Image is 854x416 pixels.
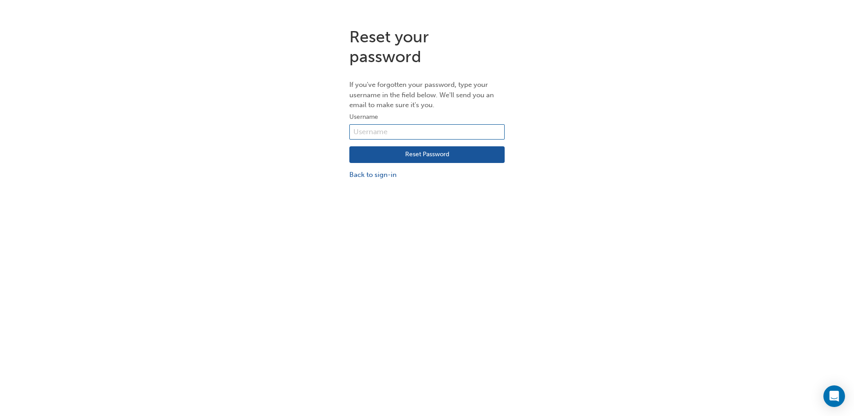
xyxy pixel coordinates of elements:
button: Reset Password [349,146,505,163]
a: Back to sign-in [349,170,505,180]
div: Open Intercom Messenger [823,385,845,407]
p: If you've forgotten your password, type your username in the field below. We'll send you an email... [349,80,505,110]
input: Username [349,124,505,140]
h1: Reset your password [349,27,505,66]
label: Username [349,112,505,122]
